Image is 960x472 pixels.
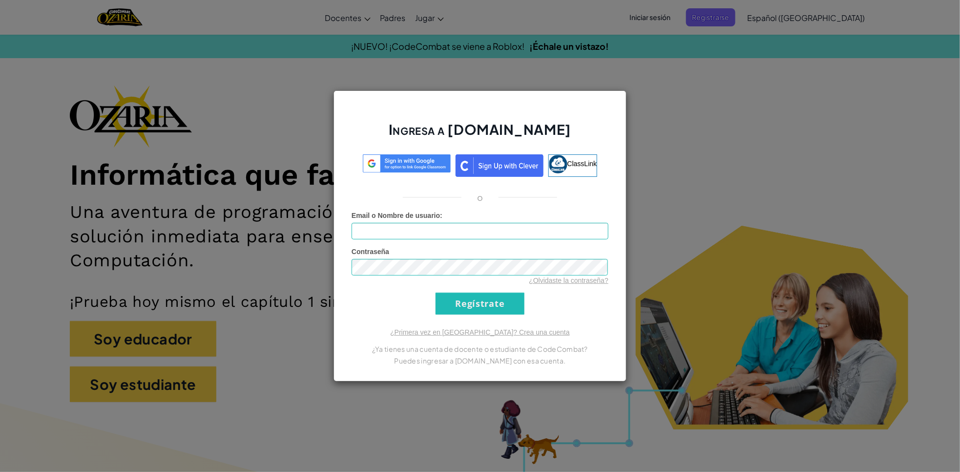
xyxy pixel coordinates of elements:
img: log-in-google-sso.svg [363,154,451,172]
a: ¿Primera vez en [GEOGRAPHIC_DATA]? Crea una cuenta [390,328,570,336]
span: ClassLink [567,160,597,168]
h2: Ingresa a [DOMAIN_NAME] [352,120,608,149]
img: clever_sso_button@2x.png [456,154,543,177]
img: classlink-logo-small.png [549,155,567,173]
label: : [352,211,442,220]
p: o [477,192,483,203]
span: Contraseña [352,248,389,256]
p: ¿Ya tienes una cuenta de docente o estudiante de CodeCombat? [352,343,608,355]
span: Email o Nombre de usuario [352,212,440,219]
p: Puedes ingresar a [DOMAIN_NAME] con esa cuenta. [352,355,608,366]
input: Regístrate [436,293,524,315]
a: ¿Olvidaste la contraseña? [529,277,608,284]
